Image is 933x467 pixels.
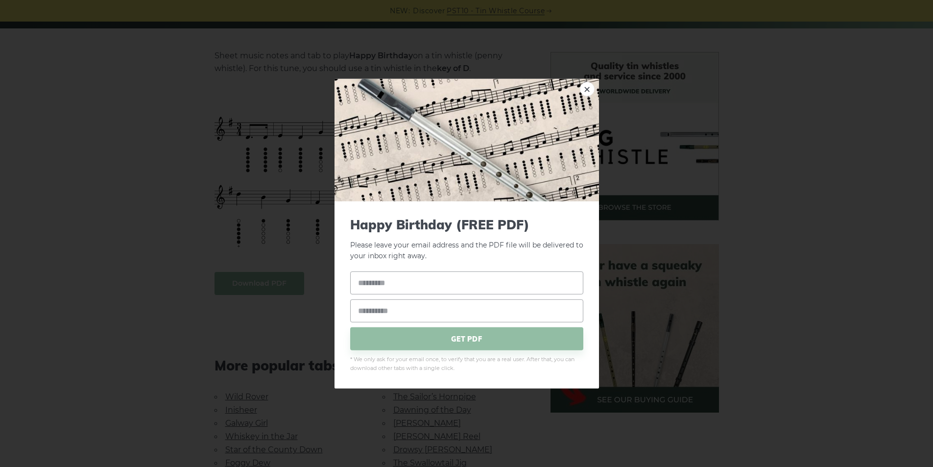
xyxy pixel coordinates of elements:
span: Happy Birthday (FREE PDF) [350,217,583,232]
a: × [580,81,595,96]
span: * We only ask for your email once, to verify that you are a real user. After that, you can downlo... [350,355,583,373]
p: Please leave your email address and the PDF file will be delivered to your inbox right away. [350,217,583,262]
span: GET PDF [350,327,583,350]
img: Tin Whistle Tab Preview [335,78,599,201]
